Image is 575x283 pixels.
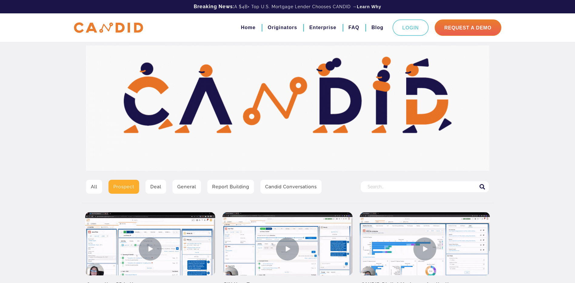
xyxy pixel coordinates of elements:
[357,4,381,10] a: Learn Why
[241,22,256,33] a: Home
[109,180,139,194] a: Prospect
[309,22,336,33] a: Enterprise
[260,180,322,194] a: Candid Conversations
[435,19,501,36] a: Request A Demo
[393,19,429,36] a: Login
[74,22,143,33] img: CANDID APP
[86,46,489,171] img: Video Library Hero
[349,22,359,33] a: FAQ
[194,4,234,9] b: Breaking News:
[207,180,254,194] a: Report Building
[86,180,102,194] a: All
[145,180,166,194] a: Deal
[371,22,383,33] a: Blog
[268,22,297,33] a: Originators
[172,180,201,194] a: General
